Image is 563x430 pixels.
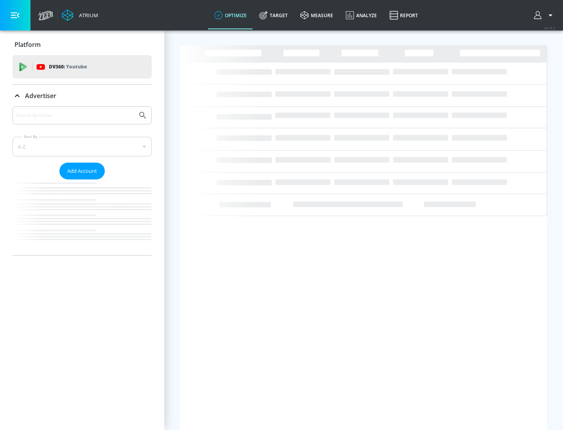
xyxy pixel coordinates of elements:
input: Search by name [16,110,134,120]
div: Platform [13,34,152,56]
div: DV360: Youtube [13,55,152,79]
a: Atrium [62,9,98,21]
a: Target [253,1,294,29]
div: Atrium [76,12,98,19]
p: Platform [14,40,41,49]
div: Advertiser [13,85,152,107]
p: DV360: [49,63,87,71]
p: Advertiser [25,91,56,100]
div: A-Z [13,137,152,156]
a: Analyze [339,1,383,29]
a: Report [383,1,424,29]
button: Add Account [59,163,105,179]
span: v 4.25.2 [544,26,555,30]
nav: list of Advertiser [13,179,152,255]
label: Sort By [22,134,39,139]
span: Add Account [67,167,97,176]
a: measure [294,1,339,29]
p: Youtube [66,63,87,71]
div: Advertiser [13,106,152,255]
a: optimize [208,1,253,29]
